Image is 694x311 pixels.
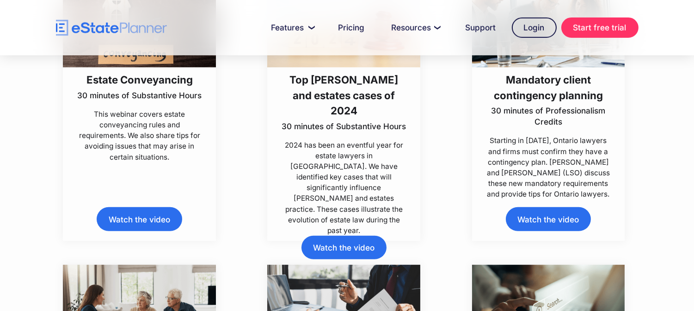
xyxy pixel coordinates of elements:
[381,18,450,37] a: Resources
[280,121,408,132] p: 30 minutes of Substantive Hours
[76,109,203,162] p: This webinar covers estate conveyancing rules and requirements. We also share tips for avoiding i...
[485,72,612,103] h3: Mandatory client contingency planning
[485,105,612,127] p: 30 minutes of Professionalism Credits
[77,72,202,87] h3: Estate Conveyancing
[260,18,323,37] a: Features
[301,236,387,259] a: Watch the video
[280,72,408,118] h3: Top [PERSON_NAME] and estates cases of 2024
[327,18,376,37] a: Pricing
[77,90,202,101] p: 30 minutes of Substantive Hours
[512,18,557,38] a: Login
[454,18,507,37] a: Support
[506,207,591,231] a: Watch the video
[485,135,612,199] p: Starting in [DATE], Ontario lawyers and firms must confirm they have a contingency plan. [PERSON_...
[97,207,182,231] a: Watch the video
[280,140,408,236] p: 2024 has been an eventful year for estate lawyers in [GEOGRAPHIC_DATA]. We have identified key ca...
[561,18,639,38] a: Start free trial
[56,20,167,36] a: home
